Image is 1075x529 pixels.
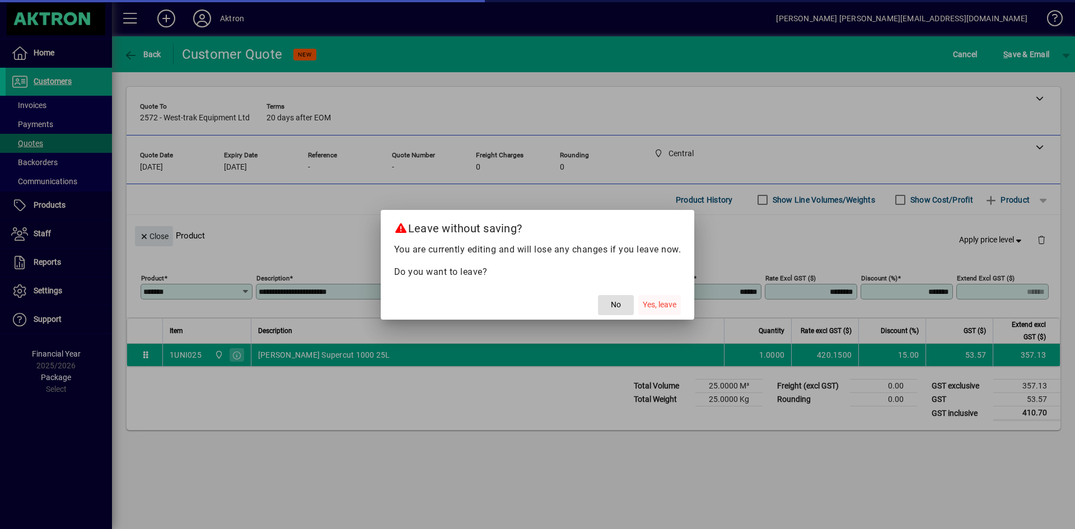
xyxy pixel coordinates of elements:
[394,243,681,256] p: You are currently editing and will lose any changes if you leave now.
[643,299,676,311] span: Yes, leave
[394,265,681,279] p: Do you want to leave?
[598,295,634,315] button: No
[638,295,681,315] button: Yes, leave
[611,299,621,311] span: No
[381,210,695,242] h2: Leave without saving?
